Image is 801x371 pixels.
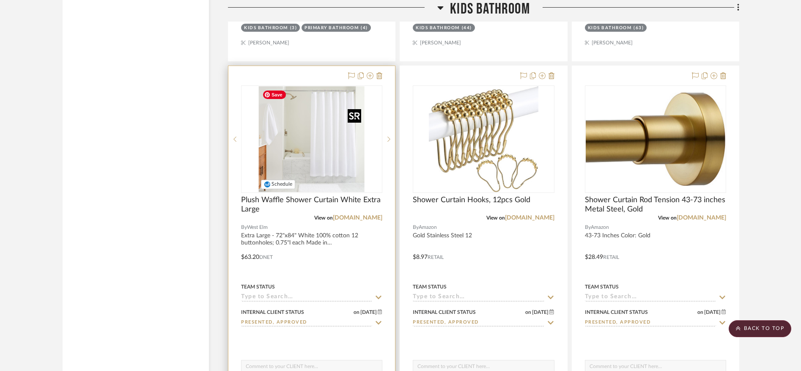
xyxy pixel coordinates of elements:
div: 0 [585,86,726,192]
span: Shower Curtain Rod Tension 43-73 inches Metal Steel, Gold [585,195,726,214]
input: Type to Search… [241,294,372,302]
input: Type to Search… [585,294,716,302]
a: [DOMAIN_NAME] [333,215,382,221]
div: Kids Bathroom [244,25,288,31]
img: Plush Waffle Shower Curtain White Extra Large [259,86,365,192]
span: on [525,310,531,315]
div: Internal Client Status [241,308,304,316]
a: [DOMAIN_NAME] [677,215,726,221]
span: West Elm [247,223,268,231]
input: Type to Search… [413,294,544,302]
span: [DATE] [359,309,378,315]
div: Internal Client Status [585,308,648,316]
div: Primary Bathroom [304,25,359,31]
div: Kids Bathroom [588,25,632,31]
div: 0 [241,86,382,192]
input: Type to Search… [241,319,372,327]
input: Type to Search… [413,319,544,327]
img: Shower Curtain Hooks, 12pcs Gold [429,86,539,192]
span: Shower Curtain Hooks, 12pcs Gold [413,195,530,205]
div: (4) [361,25,368,31]
div: (3) [290,25,297,31]
button: Schedule [261,180,295,189]
a: [DOMAIN_NAME] [505,215,554,221]
img: Shower Curtain Rod Tension 43-73 inches Metal Steel, Gold [586,93,725,186]
input: Type to Search… [585,319,716,327]
div: Kids Bathroom [416,25,460,31]
span: Schedule [272,181,292,187]
span: [DATE] [703,309,721,315]
span: Amazon [591,223,609,231]
span: Plush Waffle Shower Curtain White Extra Large [241,195,382,214]
span: View on [314,215,333,220]
span: Save [263,91,286,99]
span: on [354,310,359,315]
div: (44) [462,25,472,31]
span: on [697,310,703,315]
span: By [413,223,419,231]
scroll-to-top-button: BACK TO TOP [729,320,791,337]
span: View on [658,215,677,220]
span: By [241,223,247,231]
span: Amazon [419,223,437,231]
div: Team Status [413,283,447,291]
span: View on [486,215,505,220]
div: Team Status [241,283,275,291]
div: Team Status [585,283,619,291]
span: By [585,223,591,231]
div: Internal Client Status [413,308,476,316]
div: (63) [634,25,644,31]
span: [DATE] [531,309,549,315]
